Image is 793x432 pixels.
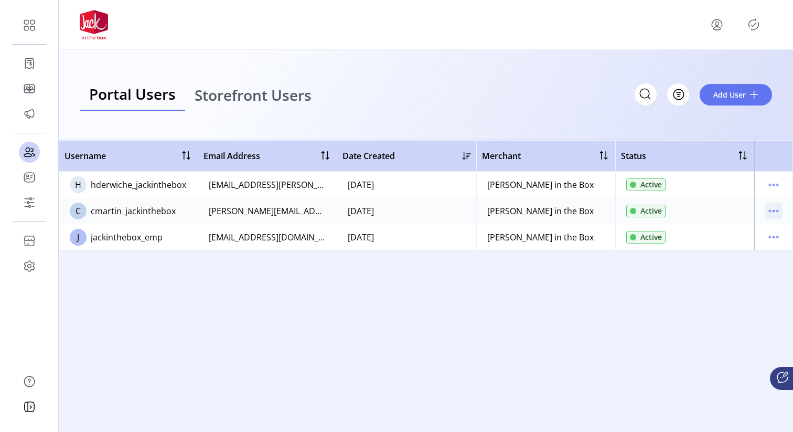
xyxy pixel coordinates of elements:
[765,176,782,193] button: menu
[91,178,186,191] div: hderwiche_jackinthebox
[185,78,321,111] a: Storefront Users
[342,150,395,162] span: Date Created
[195,88,312,102] span: Storefront Users
[209,205,326,217] div: [PERSON_NAME][EMAIL_ADDRESS][DOMAIN_NAME]
[80,10,108,39] img: logo
[709,16,725,33] button: menu
[640,205,662,216] span: Active
[209,231,326,244] div: [EMAIL_ADDRESS][DOMAIN_NAME]
[621,150,646,162] span: Status
[337,198,476,224] td: [DATE]
[91,231,163,244] div: jackinthebox_emp
[91,205,176,217] div: cmartin_jackinthebox
[337,172,476,198] td: [DATE]
[635,83,657,106] input: Search
[765,229,782,246] button: menu
[487,231,594,244] div: [PERSON_NAME] in the Box
[337,224,476,250] td: [DATE]
[80,78,185,111] a: Portal Users
[745,16,762,33] button: Publisher Panel
[209,178,326,191] div: [EMAIL_ADDRESS][PERSON_NAME][DOMAIN_NAME]
[482,150,521,162] span: Merchant
[667,83,689,106] button: Filter Button
[713,89,746,100] span: Add User
[89,87,176,101] span: Portal Users
[487,205,594,217] div: [PERSON_NAME] in the Box
[487,178,594,191] div: [PERSON_NAME] in the Box
[65,150,106,162] span: Username
[76,205,81,217] span: C
[700,84,772,106] button: Add User
[203,150,260,162] span: Email Address
[77,231,79,244] span: J
[765,203,782,219] button: menu
[75,178,81,191] span: H
[640,231,662,243] span: Active
[640,179,662,190] span: Active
